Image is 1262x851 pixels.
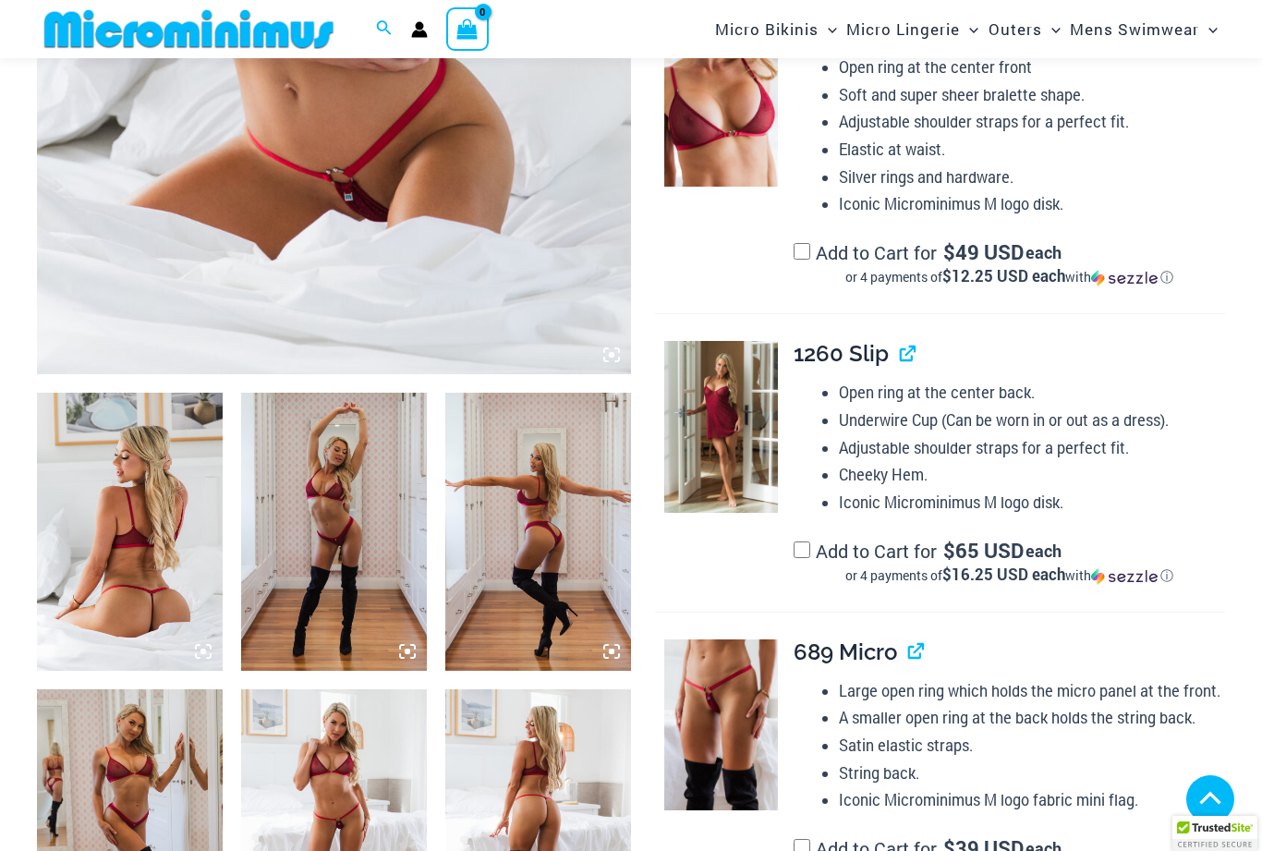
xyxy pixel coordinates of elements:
[943,541,1024,560] span: 65 USD
[942,265,1065,286] span: $12.25 USD each
[839,108,1225,136] li: Adjustable shoulder straps for a perfect fit.
[839,760,1225,787] li: String back.
[842,6,983,53] a: Micro LingerieMenu ToggleMenu Toggle
[1199,6,1218,53] span: Menu Toggle
[794,268,1225,286] div: or 4 payments of with
[1091,270,1158,286] img: Sezzle
[794,566,1225,585] div: or 4 payments of$16.25 USD eachwithSezzle Click to learn more about Sezzle
[839,704,1225,732] li: A smaller open ring at the back holds the string back.
[715,6,819,53] span: Micro Bikinis
[839,54,1225,81] li: Open ring at the center front
[839,434,1225,462] li: Adjustable shoulder straps for a perfect fit.
[794,539,1225,585] label: Add to Cart for
[839,786,1225,814] li: Iconic Microminimus M logo fabric mini flag.
[1065,6,1222,53] a: Mens SwimwearMenu ToggleMenu Toggle
[446,7,489,50] a: View Shopping Cart, empty
[984,6,1065,53] a: OutersMenu ToggleMenu Toggle
[376,18,393,42] a: Search icon link
[819,6,837,53] span: Menu Toggle
[839,407,1225,434] li: Underwire Cup (Can be worn in or out as a dress).
[839,81,1225,109] li: Soft and super sheer bralette shape.
[960,6,978,53] span: Menu Toggle
[839,164,1225,191] li: Silver rings and hardware.
[445,393,631,671] img: Guilty Pleasures Red 1045 Bra 6045 Thong
[710,6,842,53] a: Micro BikinisMenu ToggleMenu Toggle
[794,240,1225,286] label: Add to Cart for
[794,566,1225,585] div: or 4 payments of with
[411,21,428,38] a: Account icon link
[1025,243,1062,261] span: each
[1025,541,1062,560] span: each
[942,564,1065,585] span: $16.25 USD each
[839,379,1225,407] li: Open ring at the center back.
[794,541,810,558] input: Add to Cart for$65 USD eachor 4 payments of$16.25 USD eachwithSezzle Click to learn more about Se...
[1172,816,1257,851] div: TrustedSite Certified
[794,340,889,367] span: 1260 Slip
[794,243,810,260] input: Add to Cart for$49 USD eachor 4 payments of$12.25 USD eachwithSezzle Click to learn more about Se...
[37,393,223,671] img: Guilty Pleasures Red 1045 Bra 689 Micro
[664,341,778,512] img: Guilty Pleasures Red 1260 Slip
[839,461,1225,489] li: Cheeky Hem.
[664,639,778,810] img: Guilty Pleasures Red 689 Micro
[839,732,1225,760] li: Satin elastic straps.
[708,3,1225,55] nav: Site Navigation
[839,489,1225,517] li: Iconic Microminimus M logo disk.
[989,6,1042,53] span: Outers
[839,677,1225,705] li: Large open ring which holds the micro panel at the front.
[1042,6,1061,53] span: Menu Toggle
[1070,6,1199,53] span: Mens Swimwear
[846,6,960,53] span: Micro Lingerie
[664,16,778,187] img: Guilty Pleasures Red 1045 Bra
[794,638,897,665] span: 689 Micro
[37,8,341,50] img: MM SHOP LOGO FLAT
[241,393,427,671] img: Guilty Pleasures Red 1045 Bra 6045 Thong
[839,190,1225,218] li: Iconic Microminimus M logo disk.
[943,238,955,265] span: $
[943,537,955,564] span: $
[943,243,1024,261] span: 49 USD
[794,268,1225,286] div: or 4 payments of$12.25 USD eachwithSezzle Click to learn more about Sezzle
[1091,568,1158,585] img: Sezzle
[839,136,1225,164] li: Elastic at waist.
